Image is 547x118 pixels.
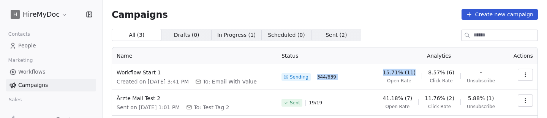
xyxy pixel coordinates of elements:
th: Status [277,47,372,64]
span: Unsubscribe [467,104,495,110]
button: HHireMyDoc [9,8,69,21]
span: Created on [DATE] 3:41 PM [117,78,189,85]
span: HireMyDoc [23,9,60,19]
span: Click Rate [430,78,452,84]
span: 11.76% (2) [425,94,454,102]
span: To: Test Tag 2 [194,104,229,111]
th: Name [112,47,277,64]
button: Create new campaign [462,9,538,20]
span: 15.71% (11) [383,69,416,76]
span: Sent ( 2 ) [326,31,347,39]
span: Workflow Start 1 [117,69,272,76]
a: Workflows [6,66,96,78]
span: Sent on [DATE] 1:01 PM [117,104,180,111]
span: Open Rate [386,104,410,110]
span: - [480,69,482,76]
span: 5.88% (1) [468,94,494,102]
span: Sending [290,74,308,80]
th: Actions [506,47,538,64]
span: 41.18% (7) [383,94,413,102]
span: Unsubscribe [467,78,495,84]
th: Analytics [372,47,506,64]
a: People [6,39,96,52]
span: In Progress ( 1 ) [217,31,256,39]
span: 8.57% (6) [428,69,454,76]
a: Pipelines [6,105,96,118]
span: Click Rate [428,104,451,110]
span: Ärzte Mail Test 2 [117,94,272,102]
span: Scheduled ( 0 ) [268,31,305,39]
span: Workflows [18,68,46,76]
span: Sales [5,94,25,105]
span: 19 / 19 [309,100,322,106]
span: People [18,42,36,50]
span: To: Email With Value [203,78,257,85]
span: 344 / 639 [317,74,336,80]
span: Drafts ( 0 ) [174,31,199,39]
span: Campaigns [112,9,168,20]
span: Contacts [5,28,33,40]
a: Campaigns [6,79,96,91]
span: Sent [290,100,300,106]
span: Campaigns [18,81,48,89]
span: Open Rate [387,78,411,84]
span: H [13,11,17,18]
span: Marketing [5,55,36,66]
